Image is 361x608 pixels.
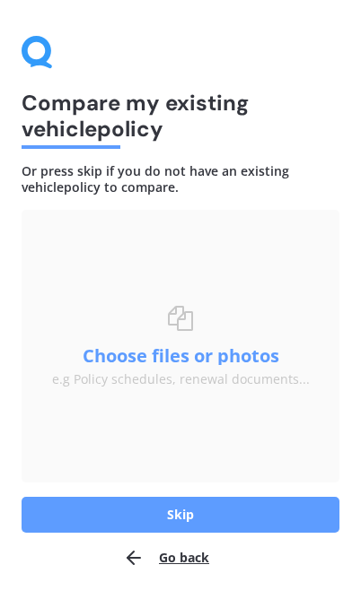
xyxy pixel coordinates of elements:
[22,91,339,143] h1: Compare my existing vehicle policy
[22,497,339,533] button: Skip
[52,372,310,387] div: e.g Policy schedules, renewal documents...
[109,540,224,576] button: Go back
[68,347,293,365] button: Choose files or photos
[22,163,339,195] h4: Or press skip if you do not have an existing vehicle policy to compare.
